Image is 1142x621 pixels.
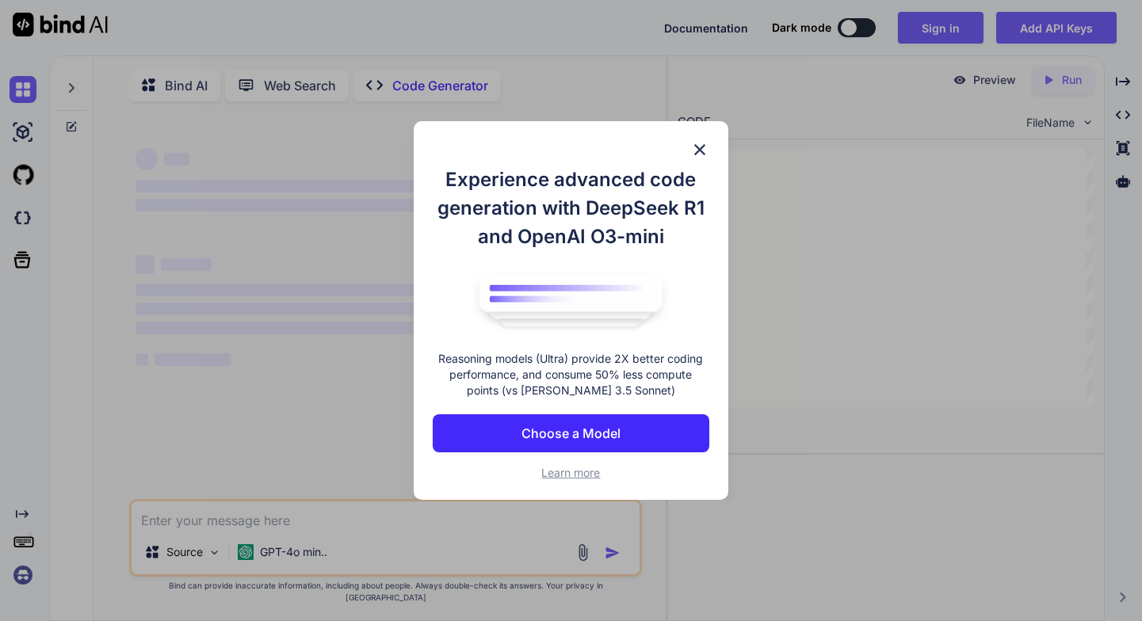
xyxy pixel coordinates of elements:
h1: Experience advanced code generation with DeepSeek R1 and OpenAI O3-mini [433,166,708,251]
span: Learn more [541,466,600,479]
img: close [690,140,709,159]
p: Reasoning models (Ultra) provide 2X better coding performance, and consume 50% less compute point... [433,351,708,398]
img: bind logo [468,267,674,335]
p: Choose a Model [521,424,621,443]
button: Choose a Model [433,414,708,452]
